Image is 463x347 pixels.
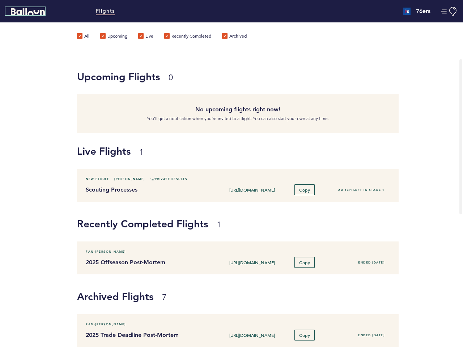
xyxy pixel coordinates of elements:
[77,33,89,40] label: All
[169,73,173,82] small: 0
[77,144,458,158] h1: Live Flights
[164,33,211,40] label: Recently Completed
[138,33,153,40] label: Live
[162,292,166,302] small: 7
[86,331,206,339] h4: 2025 Trade Deadline Post-Mortem
[294,184,315,195] button: Copy
[82,105,393,114] h4: No upcoming flights right now!
[11,8,45,15] svg: Balloon
[96,7,115,15] a: Flights
[77,69,393,84] h1: Upcoming Flights
[358,333,385,337] span: Ended [DATE]
[294,257,315,268] button: Copy
[114,175,145,183] span: [PERSON_NAME]
[338,188,385,192] span: 2D 13H left in stage 1
[294,330,315,340] button: Copy
[441,7,458,16] button: Manage Account
[86,258,206,267] h4: 2025 Offseason Post-Mortem
[217,220,221,230] small: 1
[150,175,188,183] span: Private Results
[222,33,247,40] label: Archived
[77,217,458,231] h1: Recently Completed Flights
[358,261,385,264] span: Ended [DATE]
[86,175,109,183] span: New Flight
[86,321,126,328] span: Fan-[PERSON_NAME]
[86,248,126,255] span: Fan-[PERSON_NAME]
[5,7,45,15] a: Balloon
[82,115,393,122] p: You’ll get a notification when you’re invited to a flight. You can also start your own at any time.
[86,185,206,194] h4: Scouting Processes
[139,147,144,157] small: 1
[299,260,310,265] span: Copy
[100,33,127,40] label: Upcoming
[77,289,458,304] h1: Archived Flights
[299,187,310,193] span: Copy
[416,7,430,16] h4: 76ers
[299,332,310,338] span: Copy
